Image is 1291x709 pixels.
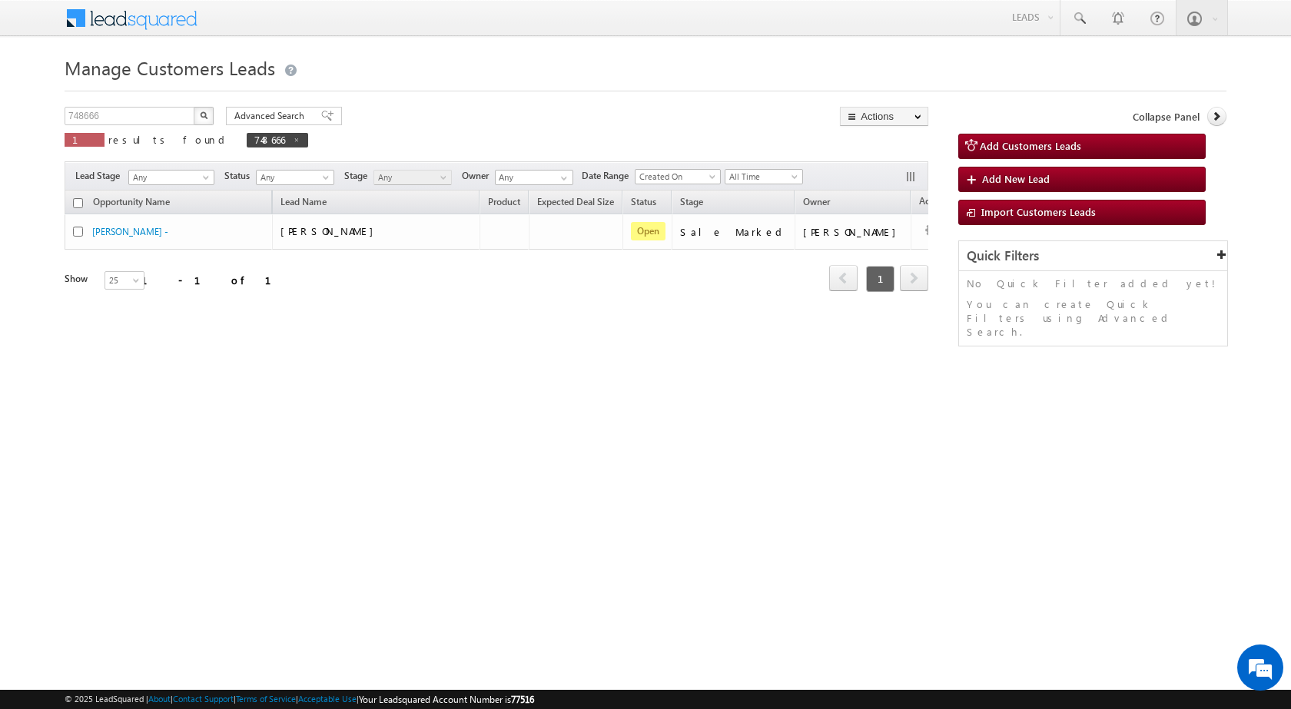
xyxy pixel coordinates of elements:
[65,272,92,286] div: Show
[511,694,534,705] span: 77516
[85,194,178,214] a: Opportunity Name
[981,205,1096,218] span: Import Customers Leads
[582,169,635,183] span: Date Range
[672,194,711,214] a: Stage
[488,196,520,207] span: Product
[105,273,146,287] span: 25
[173,694,234,704] a: Contact Support
[236,694,296,704] a: Terms of Service
[273,194,334,214] span: Lead Name
[529,194,622,214] a: Expected Deal Size
[65,692,534,707] span: © 2025 LeadSquared | | | | |
[623,194,664,214] a: Status
[829,265,858,291] span: prev
[840,107,928,126] button: Actions
[200,111,207,119] img: Search
[257,171,330,184] span: Any
[967,297,1220,339] p: You can create Quick Filters using Advanced Search.
[803,196,830,207] span: Owner
[635,169,721,184] a: Created On
[900,267,928,291] a: next
[866,266,894,292] span: 1
[256,170,334,185] a: Any
[105,271,144,290] a: 25
[373,170,452,185] a: Any
[128,170,214,185] a: Any
[553,171,572,186] a: Show All Items
[911,193,957,213] span: Actions
[900,265,928,291] span: next
[980,139,1081,152] span: Add Customers Leads
[725,170,798,184] span: All Time
[982,172,1050,185] span: Add New Lead
[803,225,904,239] div: [PERSON_NAME]
[537,196,614,207] span: Expected Deal Size
[495,170,573,185] input: Type to Search
[636,170,715,184] span: Created On
[725,169,803,184] a: All Time
[829,267,858,291] a: prev
[959,241,1227,271] div: Quick Filters
[374,171,447,184] span: Any
[359,694,534,705] span: Your Leadsquared Account Number is
[108,133,231,146] span: results found
[254,133,285,146] span: 748666
[462,169,495,183] span: Owner
[73,198,83,208] input: Check all records
[129,171,209,184] span: Any
[65,55,275,80] span: Manage Customers Leads
[141,271,290,289] div: 1 - 1 of 1
[298,694,357,704] a: Acceptable Use
[680,225,788,239] div: Sale Marked
[631,222,665,240] span: Open
[1133,110,1200,124] span: Collapse Panel
[92,226,168,237] a: [PERSON_NAME] -
[234,109,309,123] span: Advanced Search
[680,196,703,207] span: Stage
[967,277,1220,290] p: No Quick Filter added yet!
[148,694,171,704] a: About
[93,196,170,207] span: Opportunity Name
[75,169,126,183] span: Lead Stage
[280,224,381,237] span: [PERSON_NAME]
[224,169,256,183] span: Status
[344,169,373,183] span: Stage
[72,133,97,146] span: 1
